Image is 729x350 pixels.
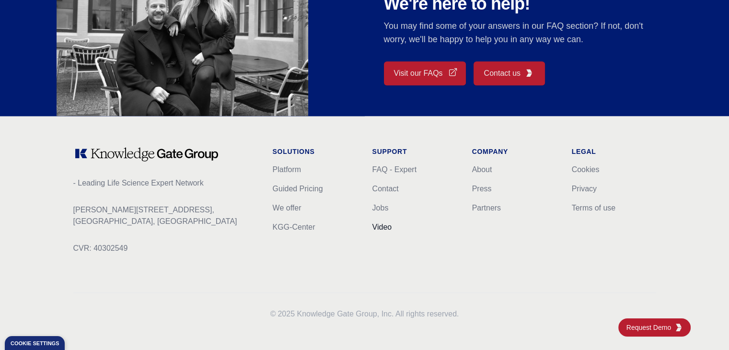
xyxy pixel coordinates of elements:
h1: Solutions [273,147,357,156]
h1: Support [372,147,457,156]
a: Jobs [372,204,389,212]
a: Visit our FAQs [384,61,466,85]
a: We offer [273,204,301,212]
a: Terms of use [572,204,616,212]
img: KGG [675,324,683,331]
span: © [270,310,276,318]
a: Guided Pricing [273,185,323,193]
a: FAQ - Expert [372,165,417,174]
p: 2025 Knowledge Gate Group, Inc. All rights reserved. [73,308,656,320]
a: Partners [472,204,501,212]
span: Request Demo [626,323,675,332]
a: Platform [273,165,301,174]
a: Contact usKGG [474,61,544,85]
div: Cookie settings [11,341,59,346]
a: Request DemoKGG [618,318,691,337]
h1: Legal [572,147,656,156]
img: KGG [525,69,533,77]
span: Contact us [484,68,520,79]
a: Contact [372,185,399,193]
a: About [472,165,492,174]
a: Video [372,223,392,231]
p: You may find some of your answers in our FAQ section? If not, don't worry, we'll be happy to help... [384,19,656,46]
div: Віджет чату [681,304,729,350]
p: [PERSON_NAME][STREET_ADDRESS], [GEOGRAPHIC_DATA], [GEOGRAPHIC_DATA] [73,204,257,227]
h1: Company [472,147,556,156]
a: Privacy [572,185,597,193]
a: Press [472,185,492,193]
iframe: Chat Widget [681,304,729,350]
a: Cookies [572,165,600,174]
p: - Leading Life Science Expert Network [73,177,257,189]
a: KGG-Center [273,223,315,231]
p: CVR: 40302549 [73,243,257,254]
